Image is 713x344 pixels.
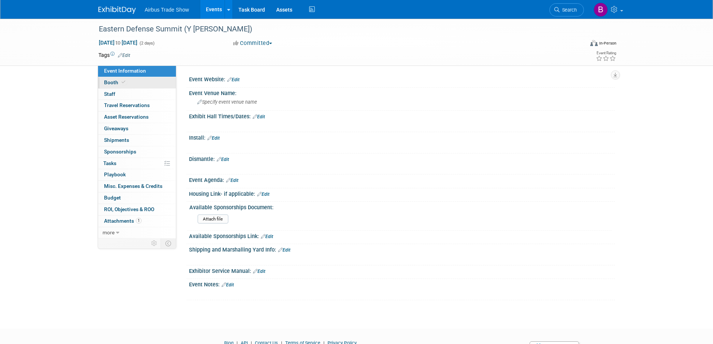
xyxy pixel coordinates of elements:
button: Committed [231,39,275,47]
span: ROI, Objectives & ROO [104,206,154,212]
span: [DATE] [DATE] [98,39,138,46]
img: ExhibitDay [98,6,136,14]
div: In-Person [599,40,616,46]
div: Eastern Defense Summit (Y [PERSON_NAME]) [96,22,573,36]
div: Housing Link- if applicable: [189,188,615,198]
span: (2 days) [139,41,155,46]
a: Search [549,3,584,16]
a: Edit [217,157,229,162]
div: Event Notes: [189,279,615,289]
a: Edit [118,53,130,58]
span: Staff [104,91,115,97]
span: Sponsorships [104,149,136,155]
div: Available Sponsorships Document: [189,202,612,211]
a: Budget [98,192,176,204]
a: Giveaways [98,123,176,134]
a: Staff [98,89,176,100]
span: Misc. Expenses & Credits [104,183,162,189]
div: Event Rating [596,51,616,55]
a: more [98,227,176,238]
div: Dismantle: [189,153,615,163]
td: Tags [98,51,130,59]
span: 1 [136,218,141,223]
span: more [103,229,115,235]
img: Format-Inperson.png [590,40,598,46]
a: Booth [98,77,176,88]
a: Event Information [98,66,176,77]
td: Toggle Event Tabs [161,238,176,248]
a: Playbook [98,169,176,180]
span: Event Information [104,68,146,74]
a: Attachments1 [98,216,176,227]
a: Edit [222,282,234,287]
a: Shipments [98,135,176,146]
div: Event Agenda: [189,174,615,184]
i: Booth reservation complete [122,80,125,84]
div: Event Venue Name: [189,88,615,97]
span: Search [560,7,577,13]
div: Exhibitor Service Manual: [189,265,615,275]
span: Airbus Trade Show [145,7,189,13]
a: Edit [257,192,269,197]
div: Event Format [540,39,617,50]
span: Playbook [104,171,126,177]
a: Travel Reservations [98,100,176,111]
a: Edit [253,269,265,274]
div: Shipping and Marshalling Yard Info: [189,244,615,254]
a: Edit [253,114,265,119]
span: Specify event venue name [197,99,257,105]
a: Edit [226,178,238,183]
a: Edit [227,77,240,82]
a: ROI, Objectives & ROO [98,204,176,215]
div: Install: [189,132,615,142]
a: Edit [207,136,220,141]
span: Asset Reservations [104,114,149,120]
a: Asset Reservations [98,112,176,123]
span: Giveaways [104,125,128,131]
a: Edit [278,247,290,253]
a: Edit [261,234,273,239]
span: Budget [104,195,121,201]
div: Exhibit Hall Times/Dates: [189,111,615,121]
a: Sponsorships [98,146,176,158]
img: Brianna Corbett [594,3,608,17]
span: Shipments [104,137,129,143]
span: to [115,40,122,46]
span: Booth [104,79,127,85]
a: Misc. Expenses & Credits [98,181,176,192]
span: Travel Reservations [104,102,150,108]
span: Tasks [103,160,116,166]
div: Event Website: [189,74,615,83]
div: Available Sponsorships Link: [189,231,615,240]
td: Personalize Event Tab Strip [148,238,161,248]
span: Attachments [104,218,141,224]
a: Tasks [98,158,176,169]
